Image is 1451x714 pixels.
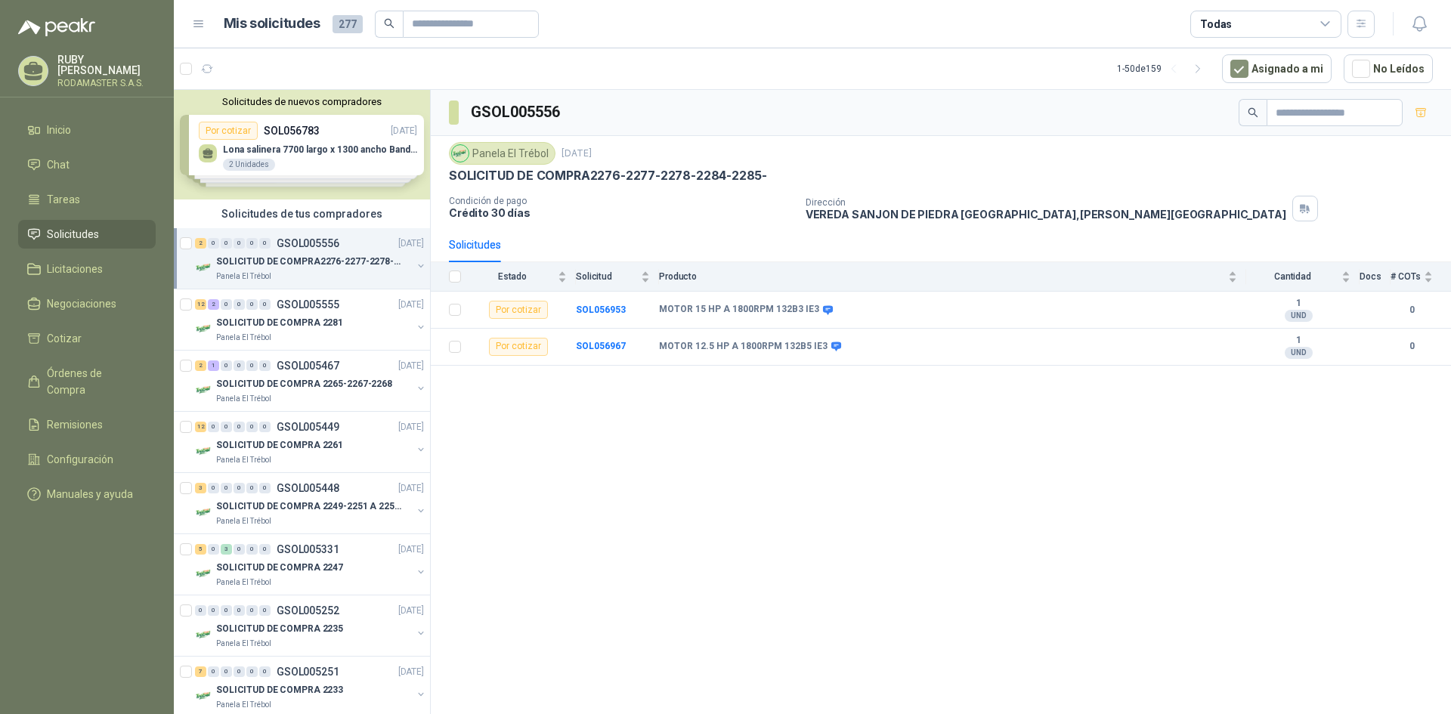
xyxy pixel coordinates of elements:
[259,299,271,310] div: 0
[398,420,424,434] p: [DATE]
[806,208,1286,221] p: VEREDA SANJON DE PIEDRA [GEOGRAPHIC_DATA] , [PERSON_NAME][GEOGRAPHIC_DATA]
[576,304,626,315] a: SOL056953
[1391,271,1421,282] span: # COTs
[47,365,141,398] span: Órdenes de Compra
[277,666,339,677] p: GSOL005251
[398,298,424,312] p: [DATE]
[234,605,245,616] div: 0
[576,341,626,351] a: SOL056967
[259,666,271,677] div: 0
[234,299,245,310] div: 0
[277,605,339,616] p: GSOL005252
[195,360,206,371] div: 2
[1246,262,1360,292] th: Cantidad
[259,360,271,371] div: 0
[1246,271,1338,282] span: Cantidad
[277,238,339,249] p: GSOL005556
[195,238,206,249] div: 2
[259,605,271,616] div: 0
[208,299,219,310] div: 2
[174,90,430,199] div: Solicitudes de nuevos compradoresPor cotizarSOL056783[DATE] Lona salinera 7700 largo x 1300 ancho...
[221,605,232,616] div: 0
[806,197,1286,208] p: Dirección
[18,255,156,283] a: Licitaciones
[246,360,258,371] div: 0
[216,499,404,514] p: SOLICITUD DE COMPRA 2249-2251 A 2256-2258 Y 2262
[195,540,427,589] a: 5 0 3 0 0 0 GSOL005331[DATE] Company LogoSOLICITUD DE COMPRA 2247Panela El Trébol
[18,150,156,179] a: Chat
[195,605,206,616] div: 0
[234,422,245,432] div: 0
[208,666,219,677] div: 0
[234,360,245,371] div: 0
[195,258,213,277] img: Company Logo
[18,359,156,404] a: Órdenes de Compra
[1344,54,1433,83] button: No Leídos
[246,544,258,555] div: 0
[195,320,213,338] img: Company Logo
[216,515,271,527] p: Panela El Trébol
[449,168,767,184] p: SOLICITUD DE COMPRA2276-2277-2278-2284-2285-
[259,544,271,555] div: 0
[47,226,99,243] span: Solicitudes
[471,100,562,124] h3: GSOL005556
[1200,16,1232,32] div: Todas
[195,357,427,405] a: 2 1 0 0 0 0 GSOL005467[DATE] Company LogoSOLICITUD DE COMPRA 2265-2267-2268Panela El Trébol
[195,442,213,460] img: Company Logo
[277,299,339,310] p: GSOL005555
[216,622,343,636] p: SOLICITUD DE COMPRA 2235
[216,561,343,575] p: SOLICITUD DE COMPRA 2247
[47,416,103,433] span: Remisiones
[57,54,156,76] p: RUBY [PERSON_NAME]
[234,666,245,677] div: 0
[449,206,794,219] p: Crédito 30 días
[208,422,219,432] div: 0
[277,483,339,493] p: GSOL005448
[452,145,469,162] img: Company Logo
[216,454,271,466] p: Panela El Trébol
[47,261,103,277] span: Licitaciones
[195,626,213,644] img: Company Logo
[246,238,258,249] div: 0
[221,238,232,249] div: 0
[195,483,206,493] div: 3
[1391,262,1451,292] th: # COTs
[489,338,548,356] div: Por cotizar
[1391,303,1433,317] b: 0
[216,316,343,330] p: SOLICITUD DE COMPRA 2281
[47,156,70,173] span: Chat
[246,605,258,616] div: 0
[277,360,339,371] p: GSOL005467
[277,544,339,555] p: GSOL005331
[47,451,113,468] span: Configuración
[1285,347,1313,359] div: UND
[659,304,819,316] b: MOTOR 15 HP A 1800RPM 132B3 IE3
[216,393,271,405] p: Panela El Trébol
[333,15,363,33] span: 277
[18,185,156,214] a: Tareas
[195,295,427,344] a: 12 2 0 0 0 0 GSOL005555[DATE] Company LogoSOLICITUD DE COMPRA 2281Panela El Trébol
[208,605,219,616] div: 0
[195,418,427,466] a: 12 0 0 0 0 0 GSOL005449[DATE] Company LogoSOLICITUD DE COMPRA 2261Panela El Trébol
[216,438,343,453] p: SOLICITUD DE COMPRA 2261
[195,299,206,310] div: 12
[576,271,638,282] span: Solicitud
[18,220,156,249] a: Solicitudes
[208,544,219,555] div: 0
[221,544,232,555] div: 3
[224,13,320,35] h1: Mis solicitudes
[1117,57,1210,81] div: 1 - 50 de 159
[659,271,1225,282] span: Producto
[1248,107,1258,118] span: search
[1222,54,1332,83] button: Asignado a mi
[234,483,245,493] div: 0
[576,262,659,292] th: Solicitud
[195,479,427,527] a: 3 0 0 0 0 0 GSOL005448[DATE] Company LogoSOLICITUD DE COMPRA 2249-2251 A 2256-2258 Y 2262Panela E...
[246,299,258,310] div: 0
[1360,262,1391,292] th: Docs
[398,542,424,557] p: [DATE]
[180,96,424,107] button: Solicitudes de nuevos compradores
[1391,339,1433,354] b: 0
